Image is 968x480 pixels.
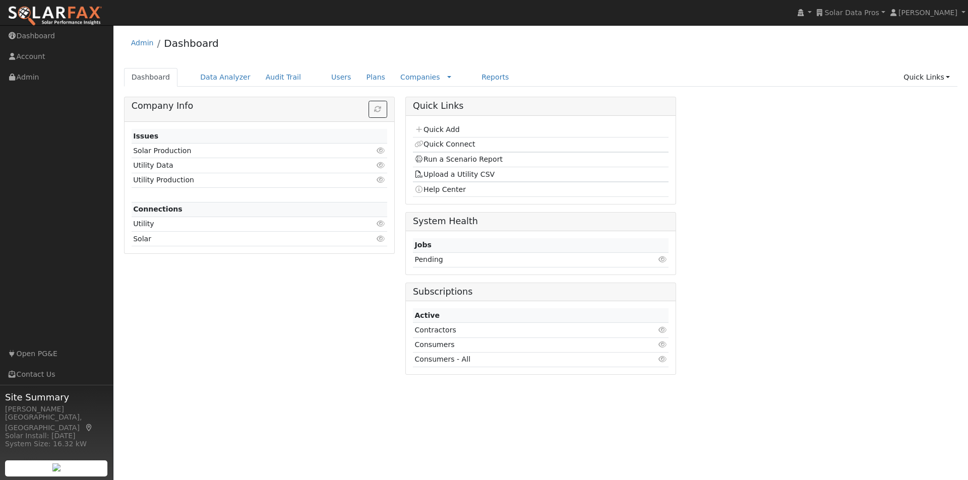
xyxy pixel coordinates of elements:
i: Click to view [377,162,386,169]
div: [GEOGRAPHIC_DATA], [GEOGRAPHIC_DATA] [5,412,108,433]
i: Click to view [377,176,386,183]
h5: Subscriptions [413,287,669,297]
i: Click to view [658,356,667,363]
td: Utility [132,217,346,231]
a: Plans [359,68,393,87]
strong: Active [414,311,440,319]
div: [PERSON_NAME] [5,404,108,415]
a: Upload a Utility CSV [414,170,495,178]
span: Solar Data Pros [825,9,879,17]
span: Site Summary [5,390,108,404]
a: Audit Trail [258,68,309,87]
a: Companies [400,73,440,81]
img: retrieve [52,463,60,471]
a: Quick Add [414,125,459,133]
a: Dashboard [124,68,178,87]
td: Solar [132,232,346,246]
a: Reports [474,68,516,87]
h5: Quick Links [413,101,669,111]
h5: Company Info [132,101,387,111]
i: Click to view [377,220,386,227]
i: Click to view [377,235,386,242]
a: Data Analyzer [193,68,258,87]
a: Map [85,424,94,432]
td: Consumers - All [413,352,624,367]
a: Help Center [414,185,466,193]
div: System Size: 16.32 kW [5,439,108,449]
i: Click to view [377,147,386,154]
a: Run a Scenario Report [414,155,503,163]
span: [PERSON_NAME] [898,9,957,17]
strong: Jobs [414,241,431,249]
a: Quick Links [896,68,957,87]
h5: System Health [413,216,669,227]
td: Utility Data [132,158,346,173]
i: Click to view [658,256,667,263]
td: Contractors [413,323,624,337]
td: Pending [413,252,597,267]
strong: Issues [133,132,158,140]
a: Users [324,68,359,87]
td: Utility Production [132,173,346,187]
td: Solar Production [132,144,346,158]
a: Quick Connect [414,140,475,148]
a: Dashboard [164,37,219,49]
strong: Connections [133,205,183,213]
a: Admin [131,39,154,47]
div: Solar Install: [DATE] [5,431,108,441]
img: SolarFax [8,6,102,27]
i: Click to view [658,341,667,348]
i: Click to view [658,326,667,333]
td: Consumers [413,337,624,352]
